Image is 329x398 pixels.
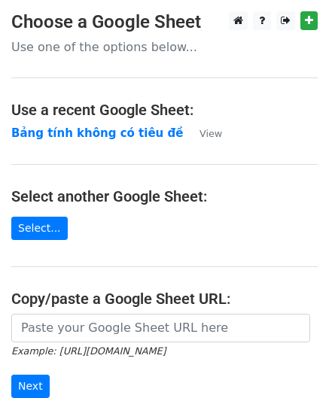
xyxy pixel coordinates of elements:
h3: Choose a Google Sheet [11,11,318,33]
a: View [184,126,222,140]
input: Next [11,375,50,398]
p: Use one of the options below... [11,39,318,55]
input: Paste your Google Sheet URL here [11,314,310,342]
small: View [200,128,222,139]
small: Example: [URL][DOMAIN_NAME] [11,345,166,357]
h4: Use a recent Google Sheet: [11,101,318,119]
a: Select... [11,217,68,240]
h4: Copy/paste a Google Sheet URL: [11,290,318,308]
a: Bảng tính không có tiêu đề [11,126,183,140]
h4: Select another Google Sheet: [11,187,318,205]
